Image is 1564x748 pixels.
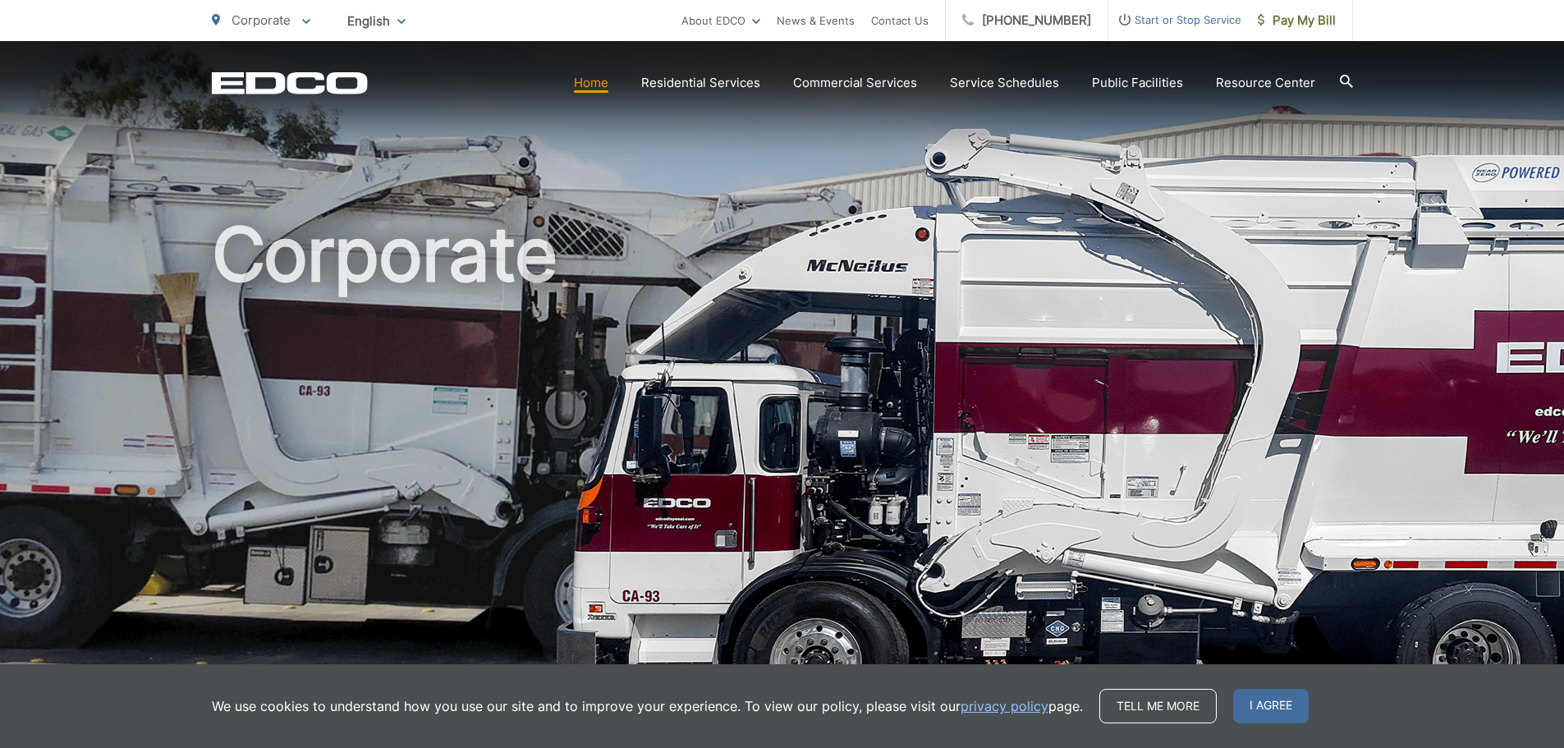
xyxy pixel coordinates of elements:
span: English [335,7,418,35]
a: About EDCO [681,11,760,30]
span: I agree [1233,689,1309,723]
a: privacy policy [961,696,1048,716]
span: Pay My Bill [1258,11,1336,30]
a: Tell me more [1099,689,1217,723]
a: Public Facilities [1092,73,1183,93]
a: Residential Services [641,73,760,93]
a: Contact Us [871,11,929,30]
p: We use cookies to understand how you use our site and to improve your experience. To view our pol... [212,696,1083,716]
a: Service Schedules [950,73,1059,93]
a: Resource Center [1216,73,1315,93]
span: Corporate [232,12,291,28]
a: News & Events [777,11,855,30]
a: Commercial Services [793,73,917,93]
a: Home [574,73,608,93]
a: EDCD logo. Return to the homepage. [212,71,368,94]
h1: Corporate [212,213,1353,733]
